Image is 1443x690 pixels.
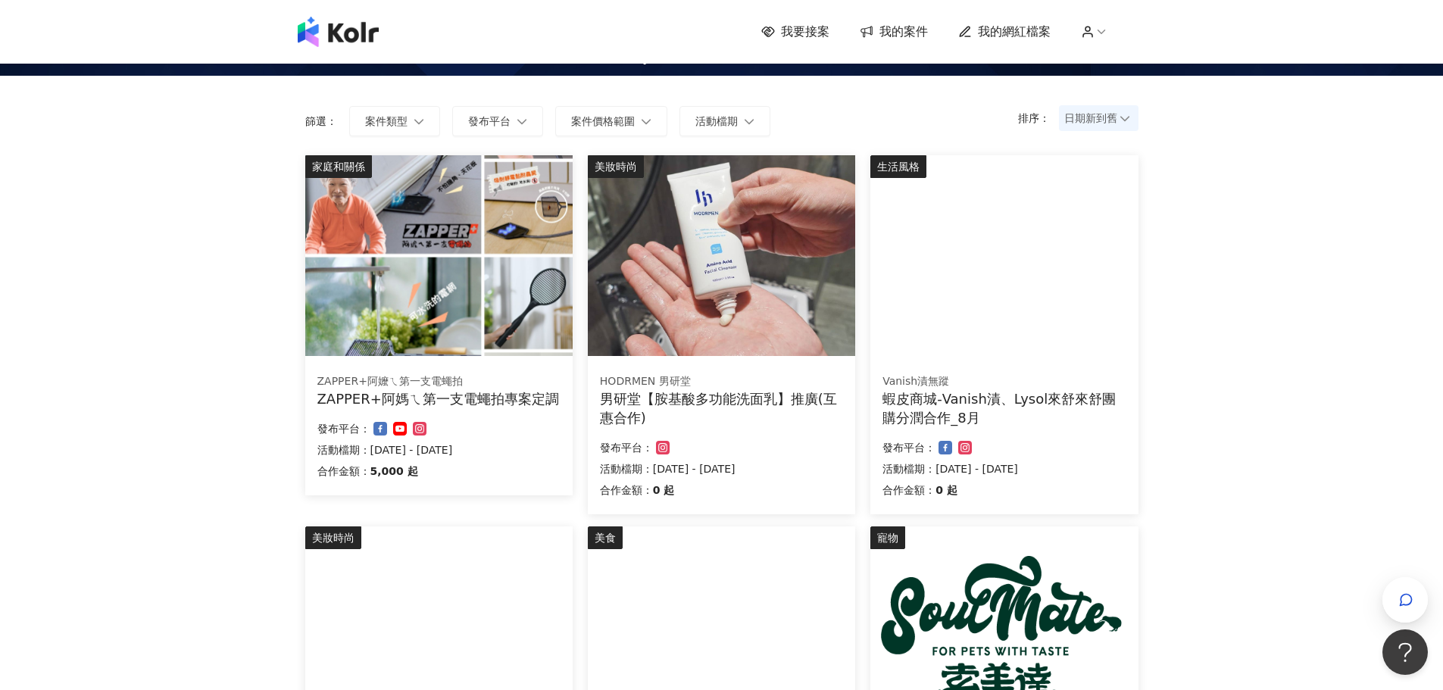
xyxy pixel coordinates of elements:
div: ZAPPER+阿嬤ㄟ第一支電蠅拍 [317,374,561,389]
img: logo [298,17,379,47]
a: 我要接案 [761,23,829,40]
p: 排序： [1018,112,1059,124]
p: 活動檔期：[DATE] - [DATE] [317,441,561,459]
div: 蝦皮商城-Vanish漬、Lysol來舒來舒團購分潤合作_8月 [882,389,1126,427]
img: 胺基酸多功能洗面乳 [588,155,855,356]
img: 漬無蹤、來舒全系列商品 [870,155,1138,356]
div: 男研堂【胺基酸多功能洗面乳】推廣(互惠合作) [600,389,843,427]
div: ZAPPER+阿媽ㄟ第一支電蠅拍專案定調 [317,389,561,408]
span: 我要接案 [781,23,829,40]
div: HODRMEN 男研堂 [600,374,843,389]
div: Vanish漬無蹤 [882,374,1126,389]
div: 家庭和關係 [305,155,372,178]
p: 活動檔期：[DATE] - [DATE] [882,460,1126,478]
p: 合作金額： [882,481,935,499]
p: 篩選： [305,115,337,127]
p: 0 起 [935,481,957,499]
span: 案件價格範圍 [571,115,635,127]
p: 合作金額： [600,481,653,499]
p: 發布平台： [882,439,935,457]
div: 美食 [588,526,623,549]
img: ZAPPER+阿媽ㄟ第一支電蠅拍專案定調 [305,155,573,356]
p: 發布平台： [600,439,653,457]
iframe: Help Scout Beacon - Open [1382,629,1428,675]
span: 日期新到舊 [1064,107,1133,130]
button: 案件類型 [349,106,440,136]
p: 發布平台： [317,420,370,438]
p: 5,000 起 [370,462,418,480]
button: 案件價格範圍 [555,106,667,136]
p: 活動檔期：[DATE] - [DATE] [600,460,843,478]
a: 我的網紅檔案 [958,23,1051,40]
div: 寵物 [870,526,905,549]
p: 合作金額： [317,462,370,480]
button: 活動檔期 [679,106,770,136]
p: 0 起 [653,481,675,499]
div: 美妝時尚 [588,155,644,178]
span: 我的案件 [879,23,928,40]
div: 美妝時尚 [305,526,361,549]
span: 我的網紅檔案 [978,23,1051,40]
span: 發布平台 [468,115,511,127]
button: 發布平台 [452,106,543,136]
span: 案件類型 [365,115,408,127]
a: 我的案件 [860,23,928,40]
div: 生活風格 [870,155,926,178]
span: 活動檔期 [695,115,738,127]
